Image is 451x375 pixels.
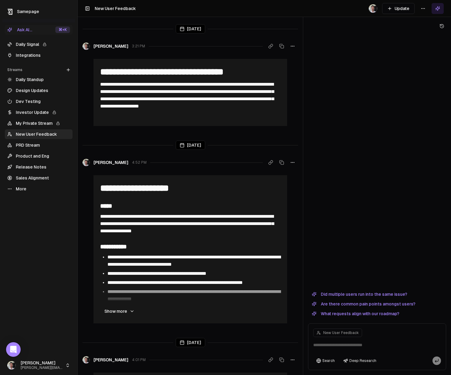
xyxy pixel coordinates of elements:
[132,160,147,165] span: 4:52 PM
[323,330,359,335] span: New User Feedback
[93,357,128,363] span: [PERSON_NAME]
[5,97,73,106] a: Dev Testing
[340,356,379,365] button: Deep Research
[132,44,145,49] span: 3:21 PM
[5,173,73,183] a: Sales Alignment
[83,43,90,50] img: _image
[5,65,73,75] div: Streams
[5,162,73,172] a: Release Notes
[5,75,73,84] a: Daily Standup
[313,356,338,365] button: Search
[95,6,136,11] span: New User Feedback
[5,118,73,128] a: My Private Stream
[21,366,63,370] span: [PERSON_NAME][EMAIL_ADDRESS]
[5,358,73,373] button: [PERSON_NAME][PERSON_NAME][EMAIL_ADDRESS]
[17,9,39,14] span: Samepage
[176,24,205,33] div: [DATE]
[382,3,415,14] button: Update
[83,356,90,363] img: _image
[100,305,139,317] button: Show more
[5,151,73,161] a: Product and Eng
[176,141,205,150] div: [DATE]
[83,159,90,166] img: _image
[5,39,73,49] a: Daily Signal
[308,291,411,298] button: Did multiple users run into the same issue?
[5,86,73,95] a: Design Updates
[308,300,419,308] button: Are there common pain points amongst users?
[21,360,63,366] span: [PERSON_NAME]
[5,140,73,150] a: PRD Stream
[5,129,73,139] a: New User Feedback
[5,50,73,60] a: Integrations
[55,26,70,33] div: ⌘ +K
[132,357,146,362] span: 4:01 PM
[369,4,377,13] img: _image
[6,342,21,357] div: Open Intercom Messenger
[93,43,128,49] span: [PERSON_NAME]
[7,27,32,33] div: Ask AI...
[7,361,16,370] img: _image
[5,25,73,35] button: Ask AI...⌘+K
[308,310,403,317] button: What requests align with our roadmap?
[5,107,73,117] a: Investor Update
[5,184,73,194] a: More
[93,159,128,165] span: [PERSON_NAME]
[176,338,205,347] div: [DATE]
